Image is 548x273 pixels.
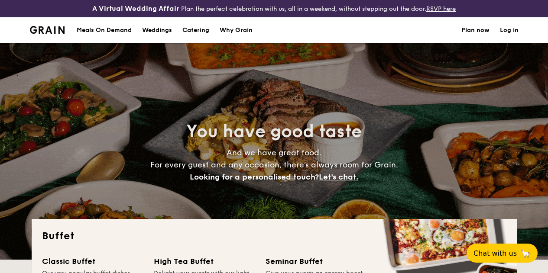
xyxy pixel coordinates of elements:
div: High Tea Buffet [154,255,255,267]
a: Weddings [137,17,177,43]
span: 🦙 [520,248,531,258]
div: Seminar Buffet [266,255,367,267]
div: Weddings [142,17,172,43]
a: Plan now [461,17,490,43]
a: Why Grain [214,17,258,43]
span: And we have great food. For every guest and any occasion, there’s always room for Grain. [150,148,398,182]
span: You have good taste [186,121,362,142]
h1: Catering [182,17,209,43]
div: Classic Buffet [42,255,143,267]
h2: Buffet [42,229,506,243]
h4: A Virtual Wedding Affair [92,3,179,14]
a: Meals On Demand [71,17,137,43]
div: Why Grain [220,17,253,43]
span: Looking for a personalised touch? [190,172,319,182]
button: Chat with us🦙 [467,244,538,263]
div: Meals On Demand [77,17,132,43]
img: Grain [30,26,65,34]
div: Plan the perfect celebration with us, all in a weekend, without stepping out the door. [91,3,457,14]
a: RSVP here [426,5,456,13]
a: Logotype [30,26,65,34]
span: Let's chat. [319,172,358,182]
span: Chat with us [473,249,517,257]
a: Catering [177,17,214,43]
a: Log in [500,17,519,43]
